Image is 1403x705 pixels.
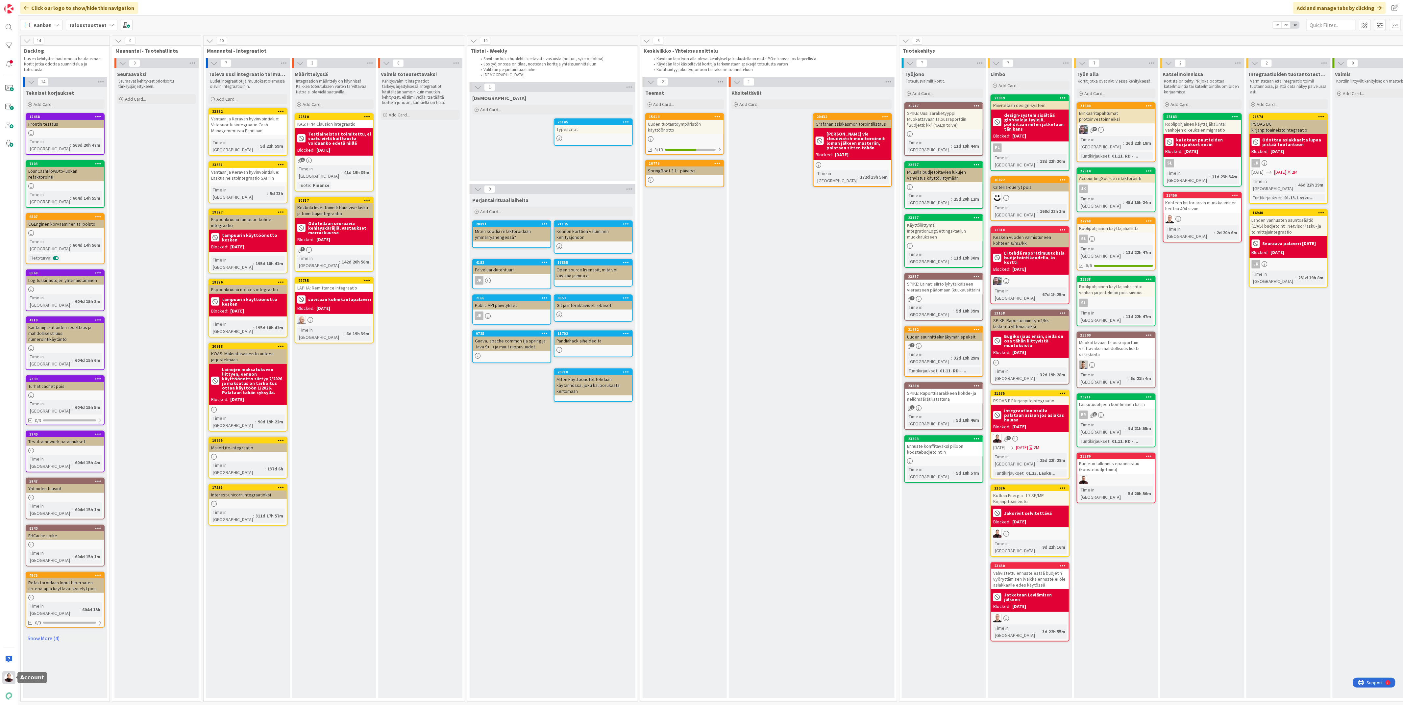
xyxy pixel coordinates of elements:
span: : [951,142,952,150]
div: JK [1252,159,1260,167]
div: 21574PSOAS BC kirjanpitoaineistointegraatio [1250,114,1327,134]
div: JK [1077,185,1155,193]
div: 17855 [557,260,632,265]
div: 604d 14h 56m [71,241,102,249]
div: Palveluarkkitehtuuri [473,265,551,274]
a: 23382Vantaan ja Keravan hyvinvointialue: Viitesuoritusintegraatio Cash Managementista PandiaanTim... [209,108,287,156]
div: 21135 [557,222,632,226]
div: 142d 20h 56m [340,258,371,265]
div: Käyttöliittymä IntegrationLogSettings-taulun muokkaukseen [905,221,983,241]
b: Testiaineistot toimitettu, ei saatu vielä kuittausta voidaanko edetä niillä [308,132,371,145]
a: 23145Typescript [554,118,633,146]
div: 6068 [26,270,104,276]
b: Odottaa asiakkaalta lupaa pistää tuotantoon [1263,138,1325,147]
div: Blocked: [993,266,1010,273]
b: design-system sisältää globaaleja tyylejä, pohditaan miten jatketaan tän kans [1004,113,1067,131]
div: Blocked: [816,151,833,158]
div: 20817Kokkola Investoinnit: Hausvise lasku- ja toimittajaintegraatio [295,197,373,218]
span: Kanban [34,21,52,29]
div: Time in [GEOGRAPHIC_DATA] [211,186,267,201]
div: 21217SPIKE: Uusi saraketyyppi Muokattavaan talousraporttiin "Budjetti: kk" (NAL:n toive) [905,103,983,129]
a: 21135Kennon korttien valuminen kehitysjonoon [554,220,633,254]
span: 11 [1093,127,1097,131]
div: 6807 [26,214,104,220]
a: 19877Espoonkruunu tampuuri-kohde-integraatiotampuurin käyttöönotto keskenBlocked:[DATE]Time in [G... [209,209,287,273]
a: 22514AccountingSource refaktorointiJKTime in [GEOGRAPHIC_DATA]:45d 15h 24m [1077,167,1156,212]
span: Add Card... [389,112,410,118]
span: Support [14,1,30,9]
span: : [339,258,340,265]
div: sl [1166,159,1174,167]
b: [PERSON_NAME] vie cloudwatch-monitoroinnit loman jälkeen masteriin, palataan sitten tähän [826,132,889,150]
div: 17855 [554,260,632,265]
div: 23183 [1164,114,1241,120]
div: Muualla budjetoitavien lukujen vahvistus käyttöliittymään [905,168,983,182]
div: MH [991,193,1069,202]
span: Add Card... [303,101,324,107]
span: : [70,194,71,202]
div: 20432 [814,114,891,120]
div: Time in [GEOGRAPHIC_DATA] [907,251,951,265]
div: Tuntikirjaukset [1079,152,1110,160]
div: 21574 [1253,114,1327,119]
img: MH [993,193,1002,202]
div: Kokkola Investoinnit: Hausvise lasku- ja toimittajaintegraatio [295,203,373,218]
span: : [1110,152,1111,160]
span: : [1123,249,1124,256]
div: 23381 [212,163,287,167]
div: 21918 [994,228,1069,232]
span: Add Card... [653,101,674,107]
a: 23377SPIKE: Lainat: siirto lyhytaikaiseen vieraaseen pääomaan (kuukausittain)Time in [GEOGRAPHIC_... [904,273,983,321]
div: 5d 22h 59m [258,142,285,150]
div: 569d 20h 47m [71,141,102,149]
div: Time in [GEOGRAPHIC_DATA] [907,139,951,153]
div: 21918Kesken vuoden valmistuneen kohteen €/m2/kk [991,227,1069,247]
div: 22510KAS: FPM Clausion integraatio [295,114,373,128]
div: [DATE] [316,236,330,243]
div: 23456Kohteen historiarivin muokkaaminen heittää 404-sivun [1164,192,1241,213]
a: 6068Logituskirjastojen yhtenäistäminenTime in [GEOGRAPHIC_DATA]:604d 15h 8m [26,269,105,311]
span: Add Card... [1171,101,1192,107]
div: SPIKE: Uusi saraketyyppi Muokattavaan talousraporttiin "Budjetti: kk" (NAL:n toive) [905,109,983,129]
div: LL [1164,215,1241,223]
div: 23145 [557,120,632,124]
div: Frontin testaus [26,120,104,128]
div: Roolipohjainen käyttäjähallinta [1077,224,1155,233]
div: 20891Miten koodia refaktoroidaan ymmärryshengessä? [473,221,551,241]
span: Add Card... [1085,90,1106,96]
div: [DATE] [835,151,849,158]
span: Add Card... [1343,90,1364,96]
a: 20891Miten koodia refaktoroidaan ymmärryshengessä? [472,220,551,248]
div: 26d 22h 18m [1124,139,1153,147]
div: 15614 [646,114,724,120]
div: 20891 [476,222,551,226]
div: JK [1252,260,1260,268]
span: : [1282,194,1283,201]
div: 12468 [29,114,104,119]
div: Blocked: [1166,148,1183,155]
span: [DATE] [1252,169,1264,176]
div: 19877 [209,209,287,215]
div: 4152 [473,260,551,265]
div: 23456 [1164,192,1241,198]
div: 46d 22h 19m [1297,181,1325,189]
div: 15614 [649,114,724,119]
span: : [70,241,71,249]
span: : [951,195,952,203]
span: Add Card... [480,209,501,214]
div: Time in [GEOGRAPHIC_DATA] [1166,169,1210,184]
div: 168d 22h 1m [1038,208,1067,215]
div: [DATE] [1012,133,1026,139]
span: Add Card... [125,96,146,102]
b: tampuurin käyttöönotto kesken [222,233,285,242]
a: 15614Uuden tuotantoympäristön käyttöönotto8/13 [645,113,724,155]
div: 16940Lahden vanhusten asuntosäätiö (LVAS) budjetointi: Netvisor lasku- ja toimittajaintegraatio [1250,210,1327,236]
div: 23145 [554,119,632,125]
div: 12468Frontin testaus [26,114,104,128]
div: 10776 [649,161,724,166]
div: 17855Open source lisenssit, mitä voi käyttää ja mitä ei [554,260,632,280]
div: 22877 [905,162,983,168]
div: 22510 [295,114,373,120]
img: TK [1079,125,1088,134]
div: 23183 [1167,114,1241,119]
